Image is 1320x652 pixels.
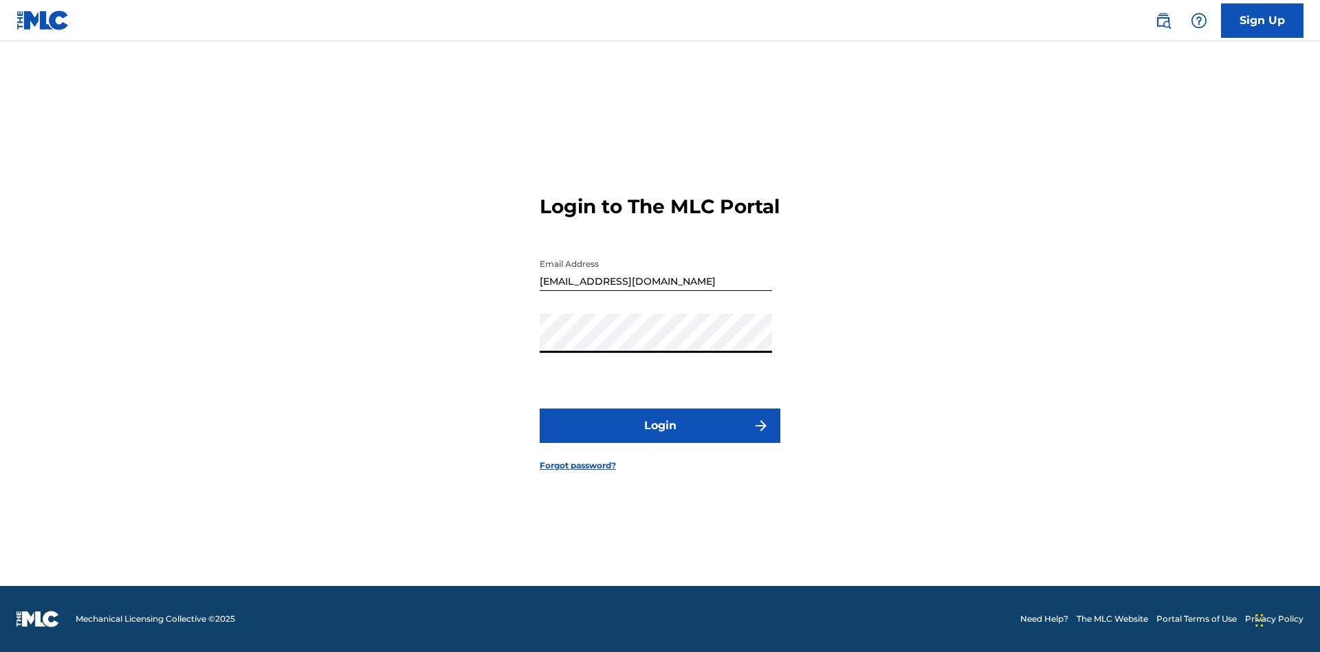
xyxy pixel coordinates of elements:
[1077,613,1148,625] a: The MLC Website
[1245,613,1303,625] a: Privacy Policy
[1255,600,1264,641] div: Drag
[1221,3,1303,38] a: Sign Up
[1020,613,1068,625] a: Need Help?
[540,409,780,443] button: Login
[540,459,616,472] a: Forgot password?
[16,611,59,627] img: logo
[1251,586,1320,652] iframe: Chat Widget
[76,613,235,625] span: Mechanical Licensing Collective © 2025
[1149,7,1177,34] a: Public Search
[1155,12,1171,29] img: search
[540,195,780,219] h3: Login to The MLC Portal
[16,10,69,30] img: MLC Logo
[1156,613,1237,625] a: Portal Terms of Use
[1191,12,1207,29] img: help
[753,417,769,434] img: f7272a7cc735f4ea7f67.svg
[1185,7,1213,34] div: Help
